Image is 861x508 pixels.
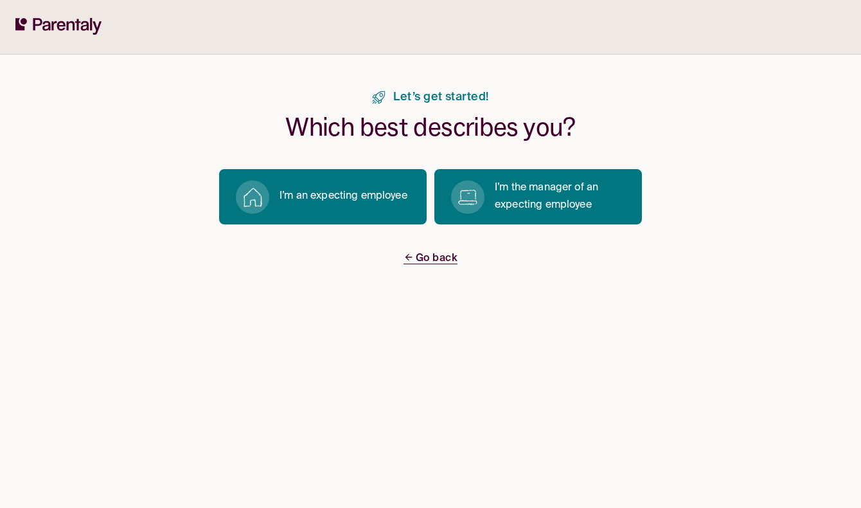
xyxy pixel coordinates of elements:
h1: Which best describes you? [285,112,575,143]
span: Go back [404,253,457,264]
button: I’m an expecting employee [219,169,427,224]
p: I’m an expecting employee [280,188,407,205]
a: Go back [404,250,457,268]
p: I’m the manager of an expecting employee [495,179,626,214]
button: I’m the manager of an expecting employee [434,169,642,224]
span: Let’s get started! [393,91,488,104]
